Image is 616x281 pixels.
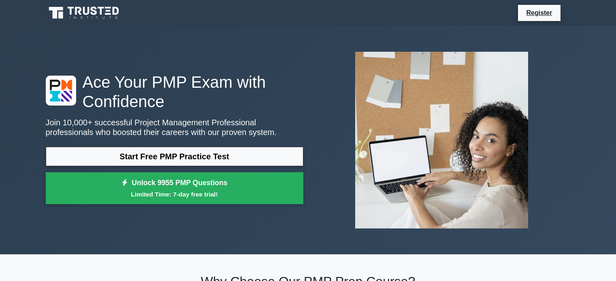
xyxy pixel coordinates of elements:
[46,72,303,111] h1: Ace Your PMP Exam with Confidence
[521,8,557,18] a: Register
[46,147,303,166] a: Start Free PMP Practice Test
[56,190,293,199] small: Limited Time: 7-day free trial!
[46,172,303,205] a: Unlock 9955 PMP QuestionsLimited Time: 7-day free trial!
[46,118,303,137] p: Join 10,000+ successful Project Management Professional professionals who boosted their careers w...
